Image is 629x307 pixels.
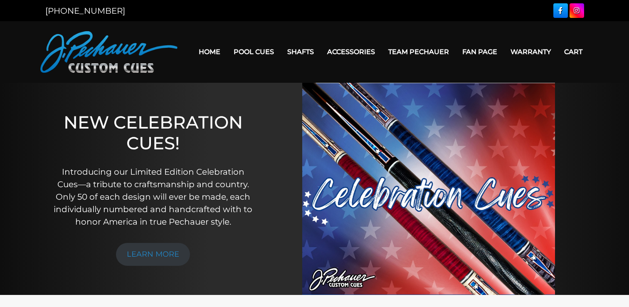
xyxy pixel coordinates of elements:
p: Introducing our Limited Edition Celebration Cues—a tribute to craftsmanship and country. Only 50 ... [51,166,255,228]
img: Pechauer Custom Cues [40,31,178,73]
a: Accessories [321,41,382,62]
a: [PHONE_NUMBER] [45,6,125,16]
a: Shafts [281,41,321,62]
a: Home [192,41,227,62]
h1: NEW CELEBRATION CUES! [51,112,255,154]
a: Team Pechauer [382,41,456,62]
a: Pool Cues [227,41,281,62]
a: Fan Page [456,41,504,62]
a: Warranty [504,41,557,62]
a: LEARN MORE [116,243,190,266]
a: Cart [557,41,589,62]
